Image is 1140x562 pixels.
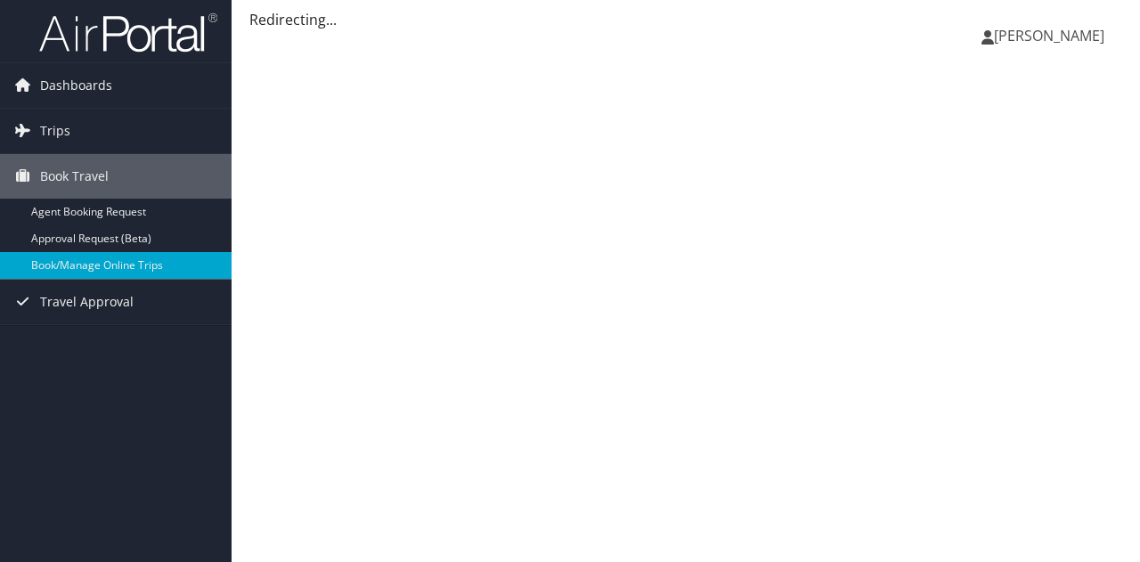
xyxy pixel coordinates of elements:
span: Travel Approval [40,280,134,324]
a: [PERSON_NAME] [981,9,1122,62]
span: [PERSON_NAME] [994,26,1104,45]
img: airportal-logo.png [39,12,217,53]
span: Book Travel [40,154,109,199]
div: Redirecting... [249,9,1122,30]
span: Dashboards [40,63,112,108]
span: Trips [40,109,70,153]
